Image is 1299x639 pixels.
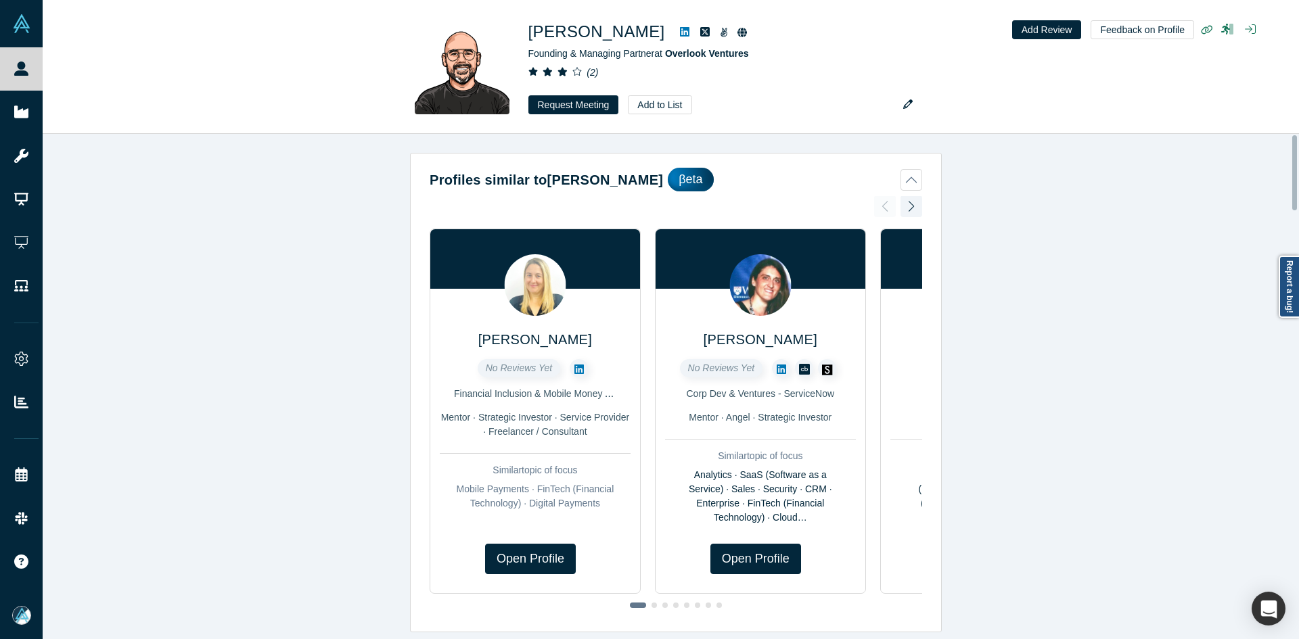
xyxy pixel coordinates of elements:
span: Corp Dev & Ventures - ServiceNow [686,388,834,399]
div: Similar topic of focus [890,449,1081,463]
button: Request Meeting [528,95,619,114]
div: Mentor · Strategic Investor · Service Provider · Freelancer / Consultant [440,410,631,439]
span: Founding & Managing Partner at [528,48,749,59]
img: Mia Scott's Account [12,606,31,625]
a: Open Profile [485,544,576,574]
span: No Reviews Yet [486,362,553,373]
div: VC [890,410,1081,425]
img: Kate Roze's Profile Image [504,254,566,316]
div: Similar topic of focus [665,449,856,463]
h2: Profiles similar to [PERSON_NAME] [430,170,663,190]
a: Open Profile [710,544,801,574]
a: Report a bug! [1279,256,1299,318]
img: Amir Kabir's Profile Image [415,20,509,114]
div: Mentor · Angel · Strategic Investor [665,410,856,425]
div: Similar topic of focus [440,463,631,477]
img: Claire Lecarpentier's Profile Image [729,254,791,316]
div: βeta [668,168,713,191]
a: [PERSON_NAME] [704,332,817,347]
button: Add to List [628,95,691,114]
h1: [PERSON_NAME] [528,20,665,44]
div: AI (Artificial Intelligence) · ML (Machine Learning) · CleanTech (Clean Technology) · Food and Ag... [890,468,1081,525]
div: Analytics · SaaS (Software as a Service) · Sales · Security · CRM · Enterprise · FinTech (Financi... [665,468,856,525]
a: [PERSON_NAME] [478,332,592,347]
button: Add Review [1012,20,1082,39]
span: Mobile Payments · FinTech (Financial Technology) · Digital Payments [457,483,614,508]
i: ( 2 ) [587,67,598,78]
span: No Reviews Yet [688,362,755,373]
img: Alchemist Vault Logo [12,14,31,33]
button: Profiles similar to[PERSON_NAME]βeta [430,168,922,191]
button: Feedback on Profile [1091,20,1194,39]
a: Overlook Ventures [665,48,749,59]
span: Financial Inclusion & Mobile Money Advisor [454,388,636,399]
